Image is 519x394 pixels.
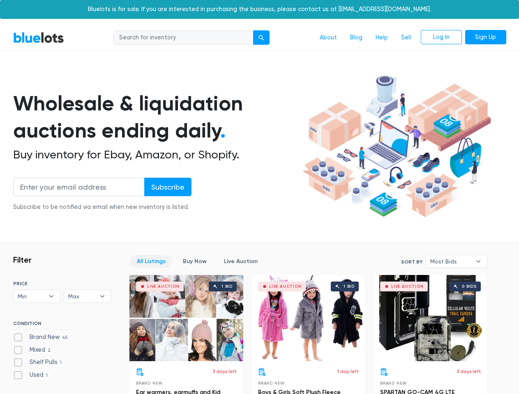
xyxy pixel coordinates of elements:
[470,255,487,268] b: ▾
[18,290,45,302] span: Min
[13,32,64,44] a: BlueLots
[299,72,494,221] img: hero-ee84e7d0318cb26816c560f6b4441b76977f77a177738b4e94f68c95b2b83dbb.png
[13,203,191,212] div: Subscribe to be notified via email when new inventory is listed.
[68,290,95,302] span: Max
[313,30,344,46] a: About
[344,30,369,46] a: Blog
[212,368,237,375] p: 3 days left
[60,334,71,341] span: 45
[430,255,471,268] span: Most Bids
[13,371,51,380] label: Used
[129,275,243,361] a: Live Auction 1 bid
[147,284,180,289] div: Live Auction
[220,118,226,143] span: .
[45,347,53,354] span: 2
[251,275,365,361] a: Live Auction 1 bid
[114,30,254,45] input: Search for inventory
[457,368,481,375] p: 3 days left
[43,290,60,302] b: ▾
[13,255,32,265] h3: Filter
[258,381,285,385] span: Brand New
[58,360,65,367] span: 1
[44,372,51,379] span: 1
[380,381,407,385] span: Brand New
[462,284,477,289] div: 0 bids
[13,346,53,355] label: Mixed
[421,30,462,45] a: Log In
[394,30,418,46] a: Sell
[337,368,359,375] p: 1 day left
[136,381,163,385] span: Brand New
[13,281,111,286] h6: PRICE
[401,258,422,266] label: Sort By
[13,90,299,144] h1: Wholesale & liquidation auctions ending daily
[221,284,233,289] div: 1 bid
[269,284,302,289] div: Live Auction
[217,255,265,268] a: Live Auction
[465,30,506,45] a: Sign Up
[176,255,214,268] a: Buy Now
[13,333,71,342] label: Brand New
[369,30,394,46] a: Help
[13,148,299,162] h2: Buy inventory for Ebay, Amazon, or Shopify.
[391,284,424,289] div: Live Auction
[344,284,355,289] div: 1 bid
[13,358,65,367] label: Shelf Pulls
[144,178,191,196] input: Subscribe
[374,275,487,361] a: Live Auction 0 bids
[130,255,173,268] a: All Listings
[13,321,111,330] h6: CONDITION
[94,290,111,302] b: ▾
[13,178,145,196] input: Enter your email address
